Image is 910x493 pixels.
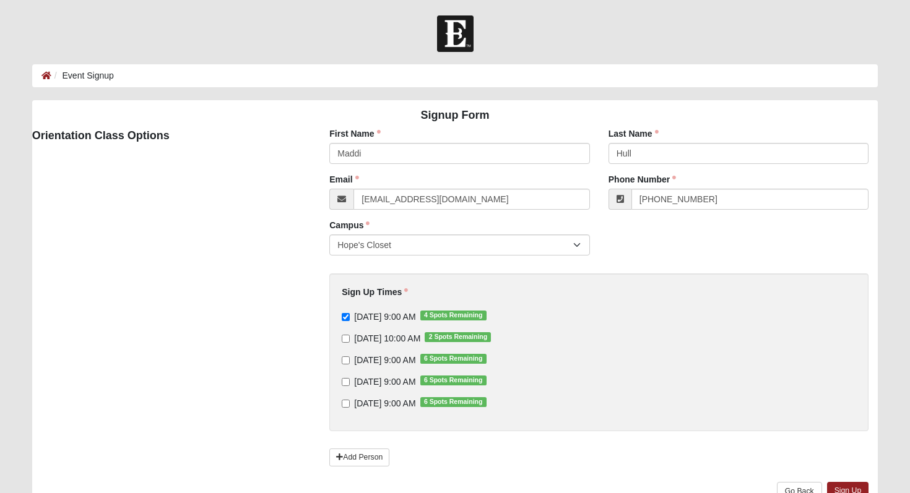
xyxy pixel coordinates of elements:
[354,377,415,387] span: [DATE] 9:00 AM
[329,448,389,466] a: Add Person
[609,173,677,186] label: Phone Number
[420,311,487,320] span: 4 Spots Remaining
[354,312,415,322] span: [DATE] 9:00 AM
[329,127,380,140] label: First Name
[420,375,487,385] span: 6 Spots Remaining
[32,129,170,142] strong: Orientation Class Options
[342,313,350,321] input: [DATE] 9:00 AM4 Spots Remaining
[342,286,408,298] label: Sign Up Times
[420,354,487,364] span: 6 Spots Remaining
[32,109,878,122] h4: Signup Form
[342,335,350,343] input: [DATE] 10:00 AM2 Spots Remaining
[437,15,474,52] img: Church of Eleven22 Logo
[354,398,415,408] span: [DATE] 9:00 AM
[342,356,350,364] input: [DATE] 9:00 AM6 Spots Remaining
[329,219,370,231] label: Campus
[354,355,415,365] span: [DATE] 9:00 AM
[420,397,487,407] span: 6 Spots Remaining
[51,69,114,82] li: Event Signup
[329,173,358,186] label: Email
[342,400,350,408] input: [DATE] 9:00 AM6 Spots Remaining
[342,378,350,386] input: [DATE] 9:00 AM6 Spots Remaining
[609,127,659,140] label: Last Name
[354,333,420,343] span: [DATE] 10:00 AM
[425,332,491,342] span: 2 Spots Remaining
